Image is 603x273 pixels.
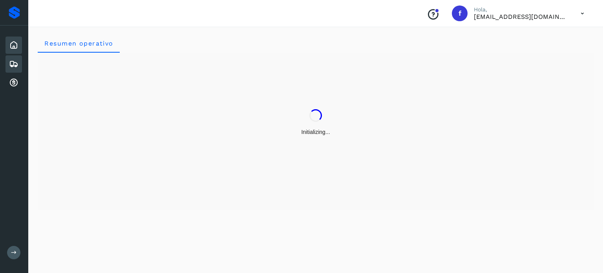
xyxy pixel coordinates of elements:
[5,55,22,73] div: Embarques
[474,6,568,13] p: Hola,
[5,74,22,92] div: Cuentas por cobrar
[44,40,113,47] span: Resumen operativo
[474,13,568,20] p: fyc3@mexamerik.com
[5,37,22,54] div: Inicio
